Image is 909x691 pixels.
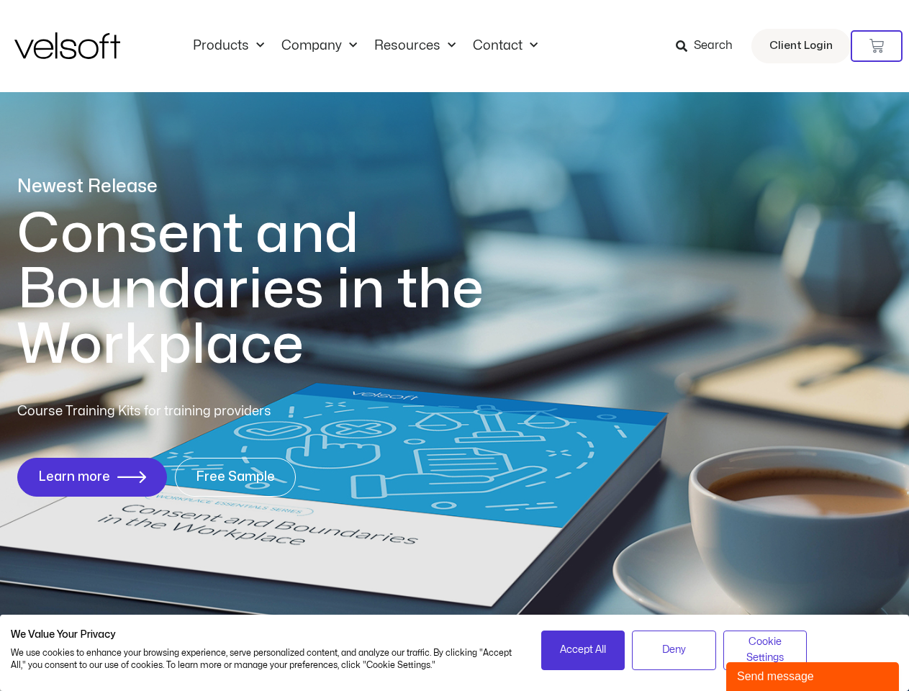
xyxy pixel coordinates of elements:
span: Cookie Settings [733,634,798,667]
a: Search [676,34,743,58]
p: We use cookies to enhance your browsing experience, serve personalized content, and analyze our t... [11,647,520,672]
span: Accept All [560,642,606,658]
span: Learn more [38,470,110,484]
span: Free Sample [196,470,275,484]
button: Adjust cookie preferences [723,631,808,670]
button: Accept all cookies [541,631,625,670]
h1: Consent and Boundaries in the Workplace [17,207,543,373]
span: Client Login [769,37,833,55]
a: ContactMenu Toggle [464,38,546,54]
nav: Menu [184,38,546,54]
p: Course Training Kits for training providers [17,402,376,422]
img: Velsoft Training Materials [14,32,120,59]
span: Search [694,37,733,55]
a: Learn more [17,458,167,497]
button: Deny all cookies [632,631,716,670]
a: Free Sample [175,458,296,497]
iframe: chat widget [726,659,902,691]
h2: We Value Your Privacy [11,628,520,641]
a: ProductsMenu Toggle [184,38,273,54]
a: CompanyMenu Toggle [273,38,366,54]
p: Newest Release [17,174,543,199]
a: Client Login [751,29,851,63]
span: Deny [662,642,686,658]
a: ResourcesMenu Toggle [366,38,464,54]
